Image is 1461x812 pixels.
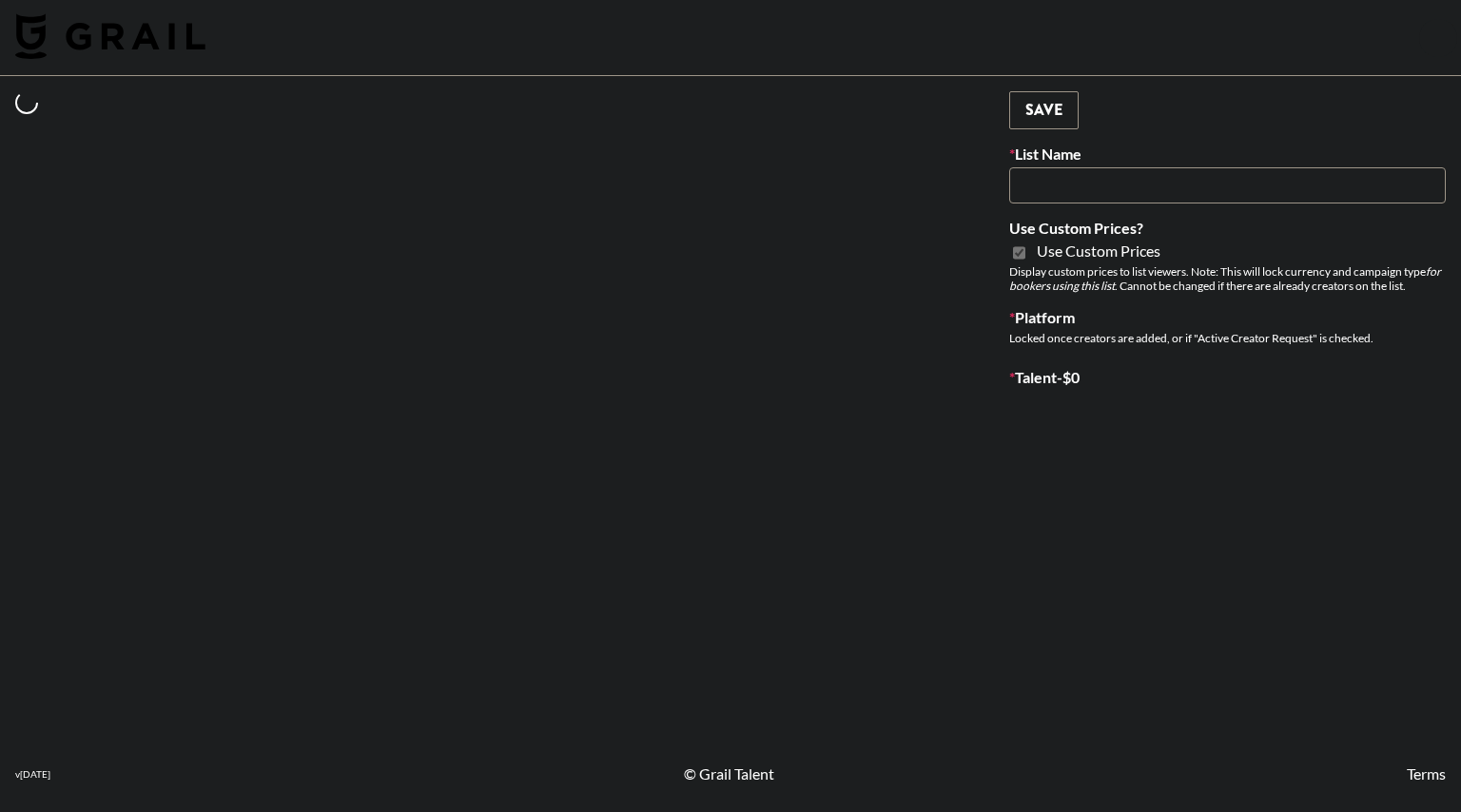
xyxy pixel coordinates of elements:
img: Grail Talent [15,13,205,59]
span: Use Custom Prices [1037,242,1160,261]
label: Talent - $ 0 [1009,368,1446,387]
label: List Name [1009,145,1446,164]
label: Use Custom Prices? [1009,219,1446,238]
em: for bookers using this list [1009,264,1441,293]
div: © Grail Talent [684,764,774,783]
button: Save [1009,91,1079,129]
div: Locked once creators are added, or if "Active Creator Request" is checked. [1009,331,1446,345]
a: Terms [1407,764,1446,783]
label: Platform [1009,308,1446,327]
button: open drawer [1419,19,1457,57]
div: v [DATE] [15,768,50,781]
div: Display custom prices to list viewers. Note: This will lock currency and campaign type . Cannot b... [1009,264,1446,293]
